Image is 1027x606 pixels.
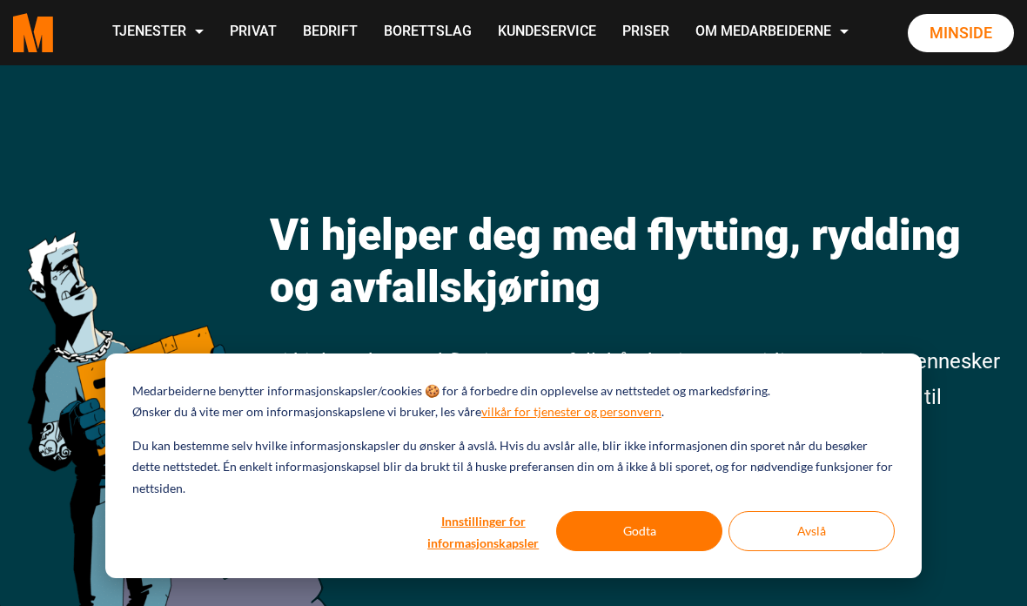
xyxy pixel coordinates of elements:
a: Bedrift [290,2,371,64]
a: Borettslag [371,2,485,64]
a: Tjenester [99,2,217,64]
button: Avslå [728,511,895,551]
a: Kundeservice [485,2,609,64]
p: Medarbeiderne benytter informasjonskapsler/cookies 🍪 for å forbedre din opplevelse av nettstedet ... [132,380,770,402]
p: Du kan bestemme selv hvilke informasjonskapsler du ønsker å avslå. Hvis du avslår alle, blir ikke... [132,435,895,500]
div: Cookie banner [105,353,922,578]
a: vilkår for tjenester og personvern [481,401,661,423]
a: Privat [217,2,290,64]
span: Vi hjelper deg med flytting og avfallshåndtering, samtidig som vi gir mennesker med rusbakgrunn e... [270,349,1000,445]
button: Innstillinger for informasjonskapsler [416,511,550,551]
p: Ønsker du å vite mer om informasjonskapslene vi bruker, les våre . [132,401,664,423]
a: Priser [609,2,682,64]
a: Minside [908,14,1014,52]
button: Godta [556,511,722,551]
a: Om Medarbeiderne [682,2,862,64]
h1: Vi hjelper deg med flytting, rydding og avfallskjøring [270,209,1014,313]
